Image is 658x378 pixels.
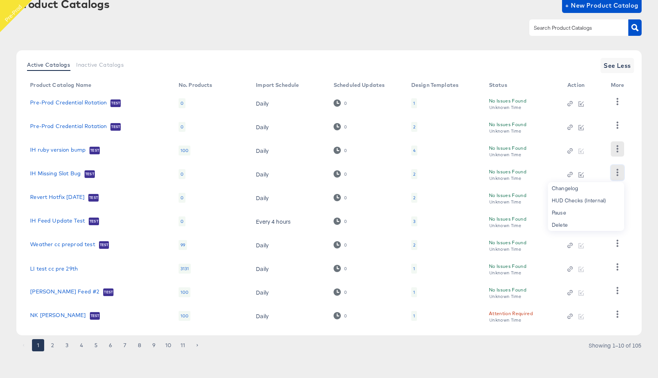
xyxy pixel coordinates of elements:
span: Inactive Catalogs [76,62,124,68]
div: 3131 [179,264,191,274]
div: 0 [344,219,347,224]
div: 2 [413,195,415,201]
a: IH Feed Update Test [30,218,85,225]
button: Go to page 7 [119,339,131,351]
div: 0 [334,170,347,178]
div: 4 [413,147,415,154]
div: 0 [344,101,347,106]
button: Attention RequiredUnknown Time [489,309,533,323]
td: Daily [250,162,327,186]
td: Daily [250,233,327,257]
div: 3 [411,216,417,226]
a: Weather cc preprod test [30,241,95,249]
div: 0 [344,313,347,319]
input: Search Product Catalogs [532,24,613,32]
div: 0 [344,148,347,153]
div: Showing 1–10 of 105 [588,343,642,348]
div: 100 [179,287,190,297]
div: 2 [413,124,415,130]
div: 0 [344,290,347,295]
div: Changelog [548,182,624,194]
div: 4 [411,146,417,155]
span: Active Catalogs [27,62,70,68]
nav: pagination navigation [16,339,204,351]
button: Go to page 10 [162,339,174,351]
div: No. Products [179,82,212,88]
button: page 1 [32,339,44,351]
button: Go to page 11 [177,339,189,351]
span: Test [99,242,109,248]
div: 0 [334,288,347,296]
div: 2 [411,122,417,132]
div: 1 [413,289,415,295]
button: Go to page 2 [46,339,59,351]
div: 0 [179,98,185,108]
div: 0 [334,99,347,107]
div: 100 [179,146,190,155]
div: 1 [413,100,415,106]
div: 99 [179,240,187,250]
div: 0 [344,266,347,271]
span: Test [85,171,95,177]
div: 1 [413,266,415,272]
div: 0 [179,193,185,203]
td: Daily [250,280,327,304]
span: Test [110,100,121,106]
button: See Less [601,58,634,73]
a: Pre-Prod Credential Rotation [30,99,107,107]
span: Test [103,289,113,295]
a: Pre-Prod Credential Rotation [30,123,107,131]
button: Go to page 4 [75,339,88,351]
button: Go to page 8 [133,339,145,351]
a: Revert Hotfix [DATE] [30,194,85,202]
button: Go to page 6 [104,339,117,351]
div: Scheduled Updates [334,82,385,88]
div: 0 [344,171,347,177]
a: NK [PERSON_NAME] [30,312,86,320]
button: Go to page 5 [90,339,102,351]
div: 1 [411,287,417,297]
div: Attention Required [489,309,533,317]
a: LI test cc pre 29th [30,266,78,272]
th: Status [483,79,561,91]
div: 0 [344,242,347,248]
div: 0 [179,122,185,132]
div: 0 [334,218,347,225]
div: 2 [411,240,417,250]
div: 0 [334,241,347,248]
span: See Less [604,60,631,71]
div: Delete [548,219,624,231]
div: 2 [411,193,417,203]
div: 0 [334,265,347,272]
a: [PERSON_NAME] Feed #2 [30,288,99,296]
div: 0 [334,312,347,319]
div: 0 [179,216,185,226]
div: Unknown Time [489,317,522,323]
div: 1 [411,98,417,108]
div: 0 [179,169,185,179]
div: 3 [413,218,415,224]
th: More [605,79,634,91]
span: Test [89,147,100,154]
td: Daily [250,186,327,210]
a: IH Missing Slot Bug [30,170,81,178]
td: Every 4 hours [250,210,327,233]
div: Design Templates [411,82,458,88]
div: Product Catalog Name [30,82,91,88]
div: 2 [413,171,415,177]
div: 1 [411,311,417,321]
td: Daily [250,304,327,328]
td: Daily [250,91,327,115]
span: Test [88,195,99,201]
div: 0 [334,194,347,201]
div: HUD Checks (Internal) [548,194,624,207]
div: 0 [334,147,347,154]
div: 0 [344,124,347,130]
td: Daily [250,139,327,162]
div: 0 [334,123,347,130]
td: Daily [250,115,327,139]
a: IH ruby version bump [30,147,86,154]
div: 0 [344,195,347,200]
span: Test [110,124,121,130]
span: Test [90,313,100,319]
